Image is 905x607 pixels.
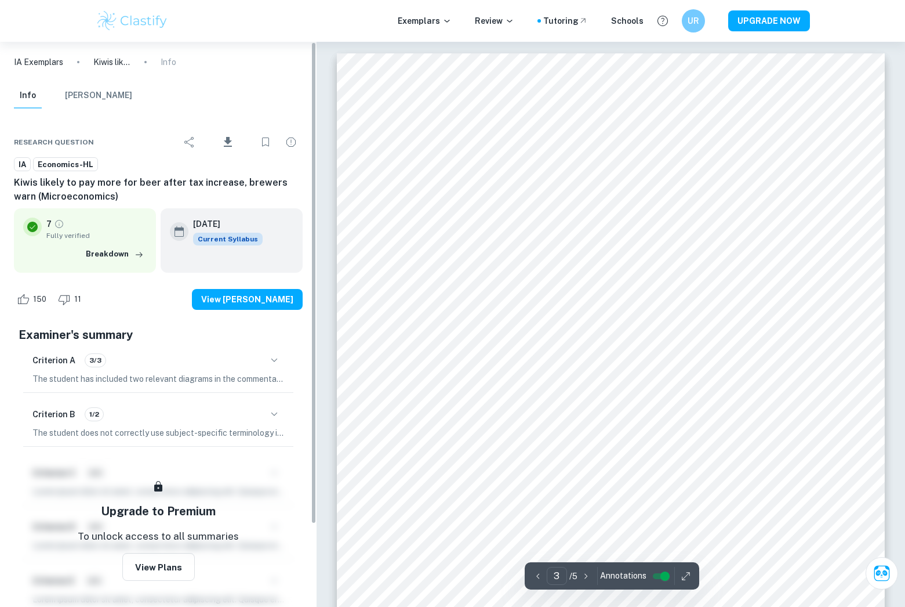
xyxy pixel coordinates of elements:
[653,11,673,31] button: Help and Feedback
[122,553,195,581] button: View Plans
[475,15,514,27] p: Review
[96,9,169,32] img: Clastify logo
[161,56,176,68] p: Info
[32,373,284,385] p: The student has included two relevant diagrams in the commentary, which effectively illustrate th...
[600,570,646,582] span: Annotations
[68,294,88,305] span: 11
[14,83,42,109] button: Info
[32,354,75,367] h6: Criterion A
[193,233,263,245] div: This exemplar is based on the current syllabus. Feel free to refer to it for inspiration/ideas wh...
[14,157,31,172] a: IA
[65,83,132,109] button: [PERSON_NAME]
[14,137,94,147] span: Research question
[14,56,63,68] a: IA Exemplars
[85,355,106,366] span: 3/3
[193,233,263,245] span: Current Syllabus
[611,15,644,27] a: Schools
[682,9,705,32] button: UR
[398,15,452,27] p: Exemplars
[46,230,147,241] span: Fully verified
[93,56,130,68] p: Kiwis likely to pay more for beer after tax increase, brewers warn (Microeconomics)
[19,326,298,344] h5: Examiner's summary
[54,219,64,229] a: Grade fully verified
[866,557,898,590] button: Ask Clai
[83,245,147,263] button: Breakdown
[543,15,588,27] a: Tutoring
[101,503,216,520] h5: Upgrade to Premium
[192,289,303,310] button: View [PERSON_NAME]
[193,218,253,230] h6: [DATE]
[254,131,277,154] div: Bookmark
[279,131,303,154] div: Report issue
[14,176,303,204] h6: Kiwis likely to pay more for beer after tax increase, brewers warn (Microeconomics)
[85,409,103,420] span: 1/2
[14,159,30,171] span: IA
[686,15,700,27] h6: UR
[14,290,53,309] div: Like
[34,159,97,171] span: Economics-HL
[32,408,75,421] h6: Criterion B
[46,218,52,230] p: 7
[203,127,252,157] div: Download
[569,570,577,583] p: / 5
[728,10,810,31] button: UPGRADE NOW
[32,427,284,439] p: The student does not correctly use subject-specific terminology in one instance, as they incorrec...
[27,294,53,305] span: 150
[78,529,239,544] p: To unlock access to all summaries
[178,131,201,154] div: Share
[33,157,98,172] a: Economics-HL
[55,290,88,309] div: Dislike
